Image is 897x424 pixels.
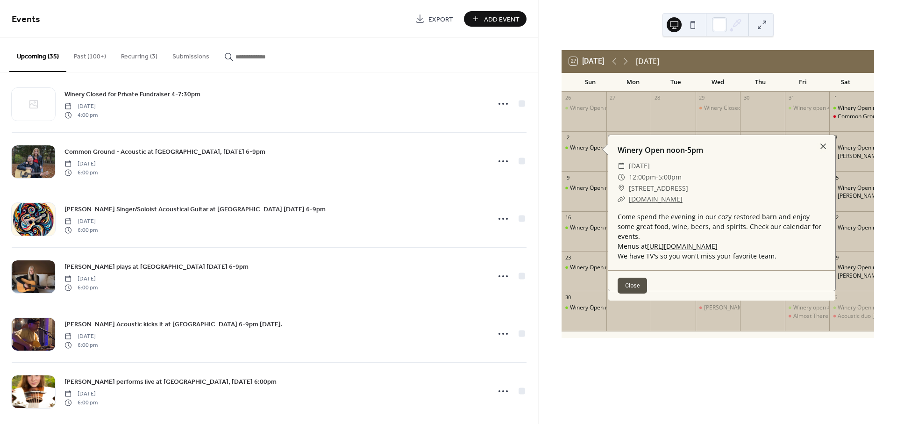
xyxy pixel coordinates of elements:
div: Winery open 4-10pm Live Music at 6pm [793,104,896,112]
span: [DATE] [629,160,650,172]
div: Winery Closed for Private Fundraiser 4-7:30pm [704,104,826,112]
span: Events [12,10,40,29]
div: 30 [564,294,571,301]
div: ​ [618,160,625,172]
div: Tue [654,73,697,92]
div: Winery Open noon-5pm [562,304,606,312]
div: Sun [569,73,612,92]
span: 6:00 pm [64,168,98,177]
div: Winery Open noon-5pm [562,224,606,232]
div: 30 [743,94,750,101]
div: Winery open 4-10pm Live Music at 6pm [785,304,830,312]
div: 9 [564,174,571,181]
span: 6:00 pm [64,283,98,292]
span: 6:00 pm [64,341,98,349]
div: 29 [832,254,839,261]
a: Common Ground - Acoustic at [GEOGRAPHIC_DATA], [DATE] 6-9pm [64,146,265,157]
div: Sat [824,73,867,92]
span: 4:00 pm [64,111,98,119]
span: [DATE] [64,332,98,341]
a: Winery Open noon-5pm [618,145,703,155]
div: Winery Open noon-10pm [829,144,874,152]
span: [PERSON_NAME] Singer/Soloist Acoustical Guitar at [GEOGRAPHIC_DATA] [DATE] 6-9pm [64,205,326,215]
span: [DATE] [64,275,98,283]
span: [DATE] [64,217,98,226]
span: Add Event [484,14,520,24]
button: Upcoming (35) [9,38,66,72]
div: Winery Open noon-10pm [829,264,874,272]
div: Winery Open noon-10pm [829,104,874,112]
span: [DATE] [64,102,98,111]
div: Winery Open noon-5pm [570,144,632,152]
button: Submissions [165,38,217,71]
span: 5:00pm [658,172,682,183]
div: 28 [654,94,661,101]
span: - [656,172,658,183]
div: 4 [654,134,661,141]
div: Sarah's Crystal Creations at Red Barn Winery Wednesday, December 3rd at 6pm [696,304,740,312]
div: [PERSON_NAME]'s Crystal Creations at [GEOGRAPHIC_DATA] [DATE] 6pm [704,304,896,312]
div: Come spend the evening in our cozy restored barn and enjoy some great food, wine, beers, and spir... [608,212,835,261]
div: Che Zuro plays at Red Barn Winery Saturday, November 8th from 6-9pm [829,152,874,160]
div: Fri [782,73,824,92]
div: Thu [739,73,782,92]
span: [PERSON_NAME] performs live at [GEOGRAPHIC_DATA], [DATE] 6:00pm [64,377,277,387]
span: [PERSON_NAME] Acoustic kicks it at [GEOGRAPHIC_DATA] 6-9pm [DATE]. [64,320,283,330]
span: 6:00 pm [64,398,98,407]
div: Almost There band plays live from 6-9pm Friday, December 5th at Red Barn Winery [785,312,830,320]
span: [STREET_ADDRESS] [629,183,688,194]
div: 3 [609,134,616,141]
div: 27 [609,94,616,101]
button: Past (100+) [66,38,114,71]
div: Dennis Crawford Acoustic kicks it at Red Barn Winery 6-9pm Saturday, November 15th. [829,192,874,200]
a: [URL][DOMAIN_NAME] [647,242,718,251]
div: Winery Open noon-5pm [570,224,632,232]
div: Mon [612,73,654,92]
div: 26 [564,94,571,101]
span: [PERSON_NAME] plays at [GEOGRAPHIC_DATA] [DATE] 6-9pm [64,262,249,272]
div: Winery Open noon-10pm [829,224,874,232]
div: 1 [832,94,839,101]
div: Winery Open noon-5pm [570,264,632,272]
div: 8 [832,134,839,141]
div: 15 [832,174,839,181]
a: [PERSON_NAME] Acoustic kicks it at [GEOGRAPHIC_DATA] 6-9pm [DATE]. [64,319,283,330]
div: Winery open 4-10pm Live Music at 6pm [793,304,896,312]
div: Winery Open noon-5pm [570,184,632,192]
div: 2 [564,134,571,141]
div: Acoustic duo Detention performs live at Red Barn Winery, Saturday December 6th [829,312,874,320]
div: Winery Open noon-5pm [570,304,632,312]
a: [DOMAIN_NAME] [629,194,683,203]
span: Winery Closed for Private Fundraiser 4-7:30pm [64,90,200,100]
button: Recurring (3) [114,38,165,71]
a: [PERSON_NAME] performs live at [GEOGRAPHIC_DATA], [DATE] 6:00pm [64,376,277,387]
span: 6:00 pm [64,226,98,234]
a: Export [408,11,460,27]
span: Common Ground - Acoustic at [GEOGRAPHIC_DATA], [DATE] 6-9pm [64,147,265,157]
div: 6 [832,294,839,301]
span: Export [428,14,453,24]
div: 7 [788,134,795,141]
div: Common Ground - Acoustic at Red Barn Winery, November 1st from 6-9pm [829,113,874,121]
button: Close [618,278,647,294]
a: Winery Closed for Private Fundraiser 4-7:30pm [64,89,200,100]
div: Winery Open noon-5pm [562,104,606,112]
div: 23 [564,254,571,261]
div: ​ [618,194,625,205]
div: Winery Open noon-5pm [570,104,632,112]
span: 12:00pm [629,172,656,183]
div: 6 [743,134,750,141]
div: Shirley Dragovich is Gashouse Annie at Red Barn Winery on November 29th, 6-9pm. [829,272,874,280]
div: [DATE] [636,56,659,67]
div: 22 [832,214,839,221]
span: [DATE] [64,160,98,168]
div: 29 [698,94,705,101]
div: Winery Open noon-5pm [562,184,606,192]
a: [PERSON_NAME] Singer/Soloist Acoustical Guitar at [GEOGRAPHIC_DATA] [DATE] 6-9pm [64,204,326,215]
button: Add Event [464,11,527,27]
div: Wed [697,73,739,92]
div: Winery Open noon-5pm [562,144,606,152]
div: Winery open 4-10pm Live Music at 6pm [785,104,830,112]
div: ​ [618,183,625,194]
